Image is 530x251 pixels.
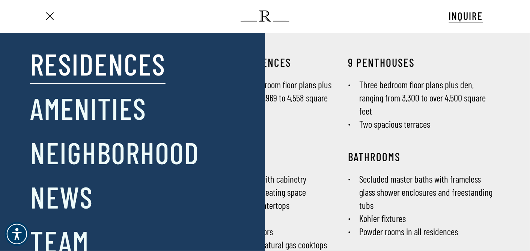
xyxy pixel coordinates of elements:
[43,12,56,20] a: Navigation Menu
[30,133,199,172] a: Neighborhood
[241,11,289,22] img: The Regent
[30,88,146,127] a: Amenities
[449,9,483,23] a: INQUIRE
[30,44,166,83] a: Residences
[449,9,483,22] span: INQUIRE
[5,222,29,246] div: Accessibility Menu
[30,177,93,216] a: News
